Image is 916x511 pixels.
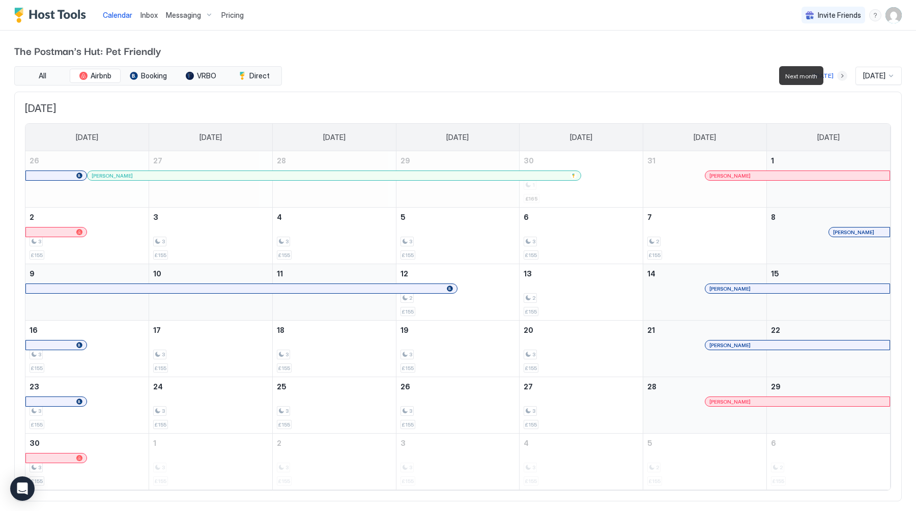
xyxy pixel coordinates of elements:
a: Friday [683,124,726,151]
td: November 11, 2025 [272,264,396,321]
span: 28 [277,156,286,165]
span: £155 [402,308,414,315]
span: [PERSON_NAME] [833,229,874,236]
a: Host Tools Logo [14,8,91,23]
td: November 28, 2025 [643,377,767,434]
span: 14 [647,269,655,278]
span: 3 [162,351,165,358]
a: October 31, 2025 [643,151,766,170]
a: November 16, 2025 [25,321,149,339]
a: November 6, 2025 [520,208,643,226]
a: November 24, 2025 [149,377,272,396]
a: November 30, 2025 [25,434,149,452]
span: 13 [524,269,532,278]
a: October 26, 2025 [25,151,149,170]
span: The Postman's Hut: Pet Friendly [14,43,902,58]
a: Inbox [140,10,158,20]
a: October 28, 2025 [273,151,396,170]
a: November 18, 2025 [273,321,396,339]
span: 29 [400,156,410,165]
span: [DATE] [323,133,346,142]
span: [PERSON_NAME] [709,342,751,349]
a: November 3, 2025 [149,208,272,226]
td: December 2, 2025 [272,434,396,490]
span: 3 [409,408,412,414]
span: 3 [409,351,412,358]
span: 3 [285,238,289,245]
button: VRBO [176,69,226,83]
a: October 30, 2025 [520,151,643,170]
span: 24 [153,382,163,391]
span: 3 [162,238,165,245]
div: [PERSON_NAME] [709,342,885,349]
span: £155 [402,252,414,259]
td: November 16, 2025 [25,321,149,377]
span: [PERSON_NAME] [709,399,751,405]
td: November 6, 2025 [520,208,643,264]
span: 30 [30,439,40,447]
a: November 23, 2025 [25,377,149,396]
span: 19 [400,326,409,334]
a: November 17, 2025 [149,321,272,339]
a: Wednesday [436,124,479,151]
a: November 5, 2025 [396,208,520,226]
span: £155 [31,478,43,485]
span: 3 [153,213,158,221]
td: November 5, 2025 [396,208,520,264]
div: [PERSON_NAME] [709,286,885,292]
td: December 5, 2025 [643,434,767,490]
span: £155 [649,252,661,259]
td: November 9, 2025 [25,264,149,321]
span: Calendar [103,11,132,19]
span: 3 [38,464,41,471]
span: £155 [155,421,166,428]
a: December 3, 2025 [396,434,520,452]
span: 7 [647,213,652,221]
span: 26 [30,156,39,165]
a: November 22, 2025 [767,321,890,339]
a: November 8, 2025 [767,208,890,226]
span: £155 [155,252,166,259]
span: [PERSON_NAME] [709,286,751,292]
span: [DATE] [694,133,716,142]
span: £155 [278,365,290,372]
span: 6 [524,213,529,221]
td: October 28, 2025 [272,151,396,208]
span: 2 [409,295,412,301]
span: 18 [277,326,284,334]
span: 28 [647,382,656,391]
td: October 30, 2025 [520,151,643,208]
td: November 20, 2025 [520,321,643,377]
span: 5 [400,213,406,221]
div: Open Intercom Messenger [10,476,35,501]
span: [DATE] [199,133,222,142]
a: November 21, 2025 [643,321,766,339]
span: 27 [524,382,533,391]
span: 25 [277,382,287,391]
td: November 8, 2025 [766,208,890,264]
span: £155 [402,365,414,372]
span: £155 [31,365,43,372]
a: November 7, 2025 [643,208,766,226]
span: Booking [141,71,167,80]
span: VRBO [197,71,216,80]
div: [PERSON_NAME] [833,229,885,236]
a: Saturday [807,124,850,151]
span: £155 [525,308,537,315]
span: 11 [277,269,283,278]
td: December 6, 2025 [766,434,890,490]
span: 2 [532,295,535,301]
span: 3 [162,408,165,414]
div: [PERSON_NAME] [92,173,576,179]
a: November 14, 2025 [643,264,766,283]
span: 23 [30,382,39,391]
a: November 15, 2025 [767,264,890,283]
a: October 27, 2025 [149,151,272,170]
a: December 6, 2025 [767,434,890,452]
span: 20 [524,326,533,334]
a: November 27, 2025 [520,377,643,396]
div: tab-group [14,66,282,86]
div: [DATE] [813,71,834,80]
span: £155 [525,252,537,259]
